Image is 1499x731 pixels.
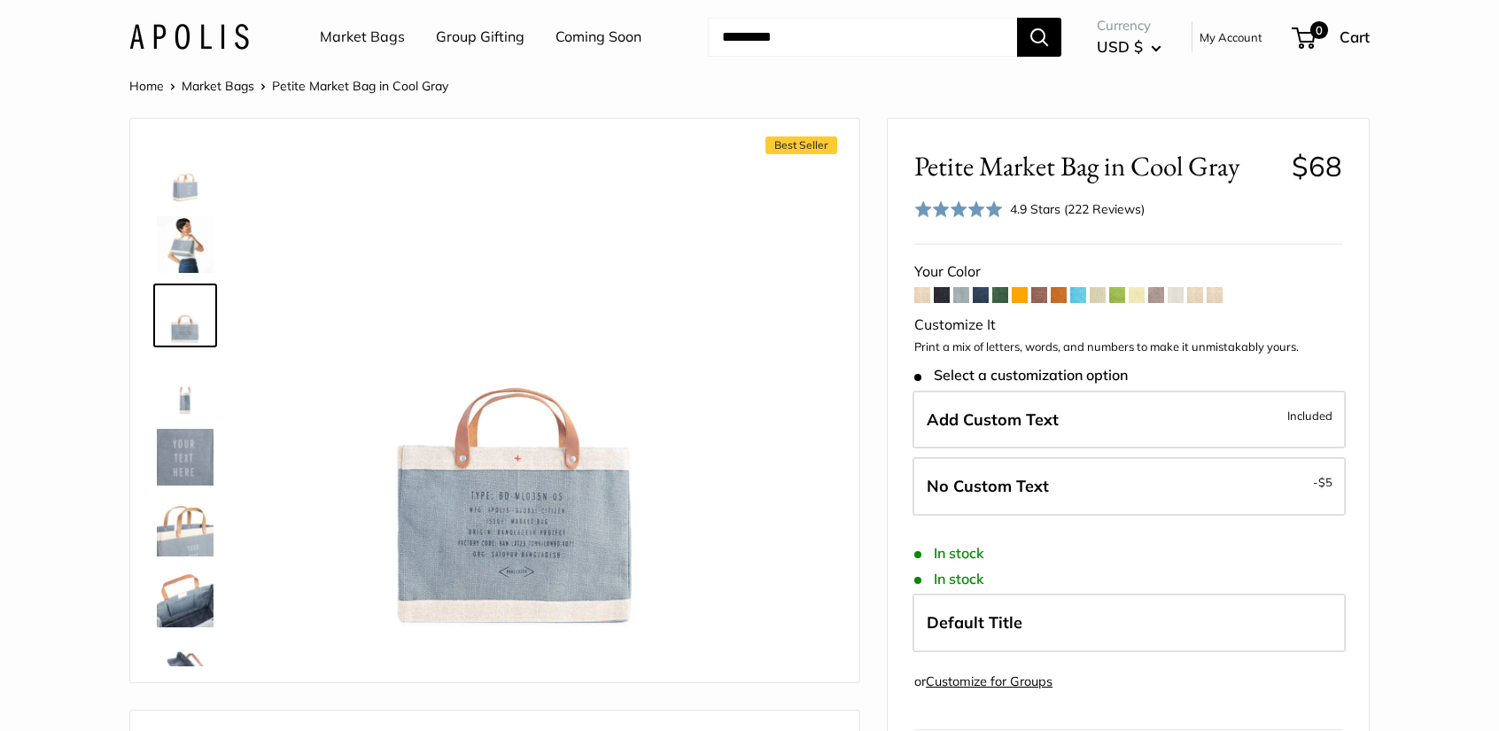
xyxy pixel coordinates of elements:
[157,358,214,415] img: Petite Market Bag in Cool Gray
[1318,475,1332,489] span: $5
[914,545,984,562] span: In stock
[1010,199,1145,219] div: 4.9 Stars (222 Reviews)
[153,425,217,489] a: Petite Market Bag in Cool Gray
[157,642,214,698] img: Petite Market Bag in Cool Gray
[926,673,1052,689] a: Customize for Groups
[1017,18,1061,57] button: Search
[129,74,448,97] nav: Breadcrumb
[129,24,249,50] img: Apolis
[182,78,254,94] a: Market Bags
[272,78,448,94] span: Petite Market Bag in Cool Gray
[914,670,1052,694] div: or
[913,594,1346,652] label: Default Title
[153,213,217,276] a: Petite Market Bag in Cool Gray
[914,312,1342,338] div: Customize It
[157,429,214,486] img: Petite Market Bag in Cool Gray
[1293,23,1370,51] a: 0 Cart
[1292,149,1342,183] span: $68
[436,24,524,51] a: Group Gifting
[927,409,1059,430] span: Add Custom Text
[1097,13,1161,38] span: Currency
[1287,405,1332,426] span: Included
[153,496,217,560] a: Petite Market Bag in Cool Gray
[1310,21,1328,39] span: 0
[157,287,214,344] img: Petite Market Bag in Cool Gray
[765,136,837,154] span: Best Seller
[927,612,1022,633] span: Default Title
[913,391,1346,449] label: Add Custom Text
[914,338,1342,356] p: Print a mix of letters, words, and numbers to make it unmistakably yours.
[320,24,405,51] a: Market Bags
[153,284,217,347] a: Petite Market Bag in Cool Gray
[272,145,761,634] img: Petite Market Bag in Cool Gray
[153,354,217,418] a: Petite Market Bag in Cool Gray
[914,259,1342,285] div: Your Color
[129,78,164,94] a: Home
[1200,27,1262,48] a: My Account
[914,150,1278,183] span: Petite Market Bag in Cool Gray
[914,197,1145,222] div: 4.9 Stars (222 Reviews)
[1097,33,1161,61] button: USD $
[1313,471,1332,493] span: -
[157,500,214,556] img: Petite Market Bag in Cool Gray
[1340,27,1370,46] span: Cart
[153,567,217,631] a: Petite Market Bag in Cool Gray
[914,367,1128,384] span: Select a customization option
[157,571,214,627] img: Petite Market Bag in Cool Gray
[914,571,984,587] span: In stock
[157,145,214,202] img: Petite Market Bag in Cool Gray
[1097,37,1143,56] span: USD $
[913,457,1346,516] label: Leave Blank
[708,18,1017,57] input: Search...
[157,216,214,273] img: Petite Market Bag in Cool Gray
[153,638,217,702] a: Petite Market Bag in Cool Gray
[927,476,1049,496] span: No Custom Text
[555,24,641,51] a: Coming Soon
[153,142,217,206] a: Petite Market Bag in Cool Gray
